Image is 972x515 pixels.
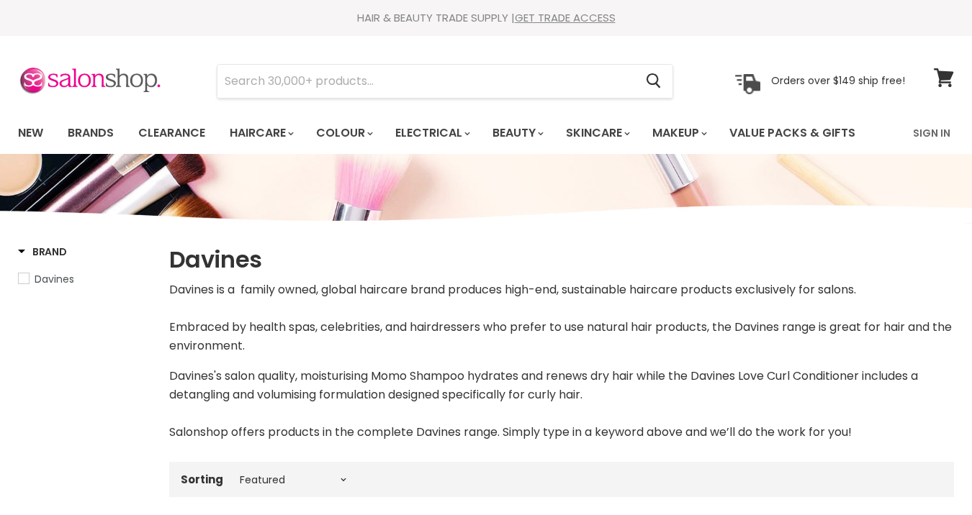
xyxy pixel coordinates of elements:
[35,272,74,286] span: Davines
[18,271,151,287] a: Davines
[169,367,954,442] p: Davines's salon quality, moisturising Momo Shampoo hydrates and renews dry hair while the Davines...
[181,473,223,486] label: Sorting
[217,65,634,98] input: Search
[634,65,672,98] button: Search
[384,118,479,148] a: Electrical
[169,245,954,275] h1: Davines
[7,118,54,148] a: New
[771,74,905,87] p: Orders over $149 ship free!
[642,118,716,148] a: Makeup
[217,64,673,99] form: Product
[7,112,886,154] ul: Main menu
[555,118,639,148] a: Skincare
[127,118,216,148] a: Clearance
[57,118,125,148] a: Brands
[719,118,866,148] a: Value Packs & Gifts
[169,281,954,355] p: Davines is a family owned, global haircare brand produces high-end, sustainable haircare products...
[482,118,552,148] a: Beauty
[18,245,67,259] h3: Brand
[305,118,382,148] a: Colour
[219,118,302,148] a: Haircare
[904,118,959,148] a: Sign In
[515,10,616,25] a: GET TRADE ACCESS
